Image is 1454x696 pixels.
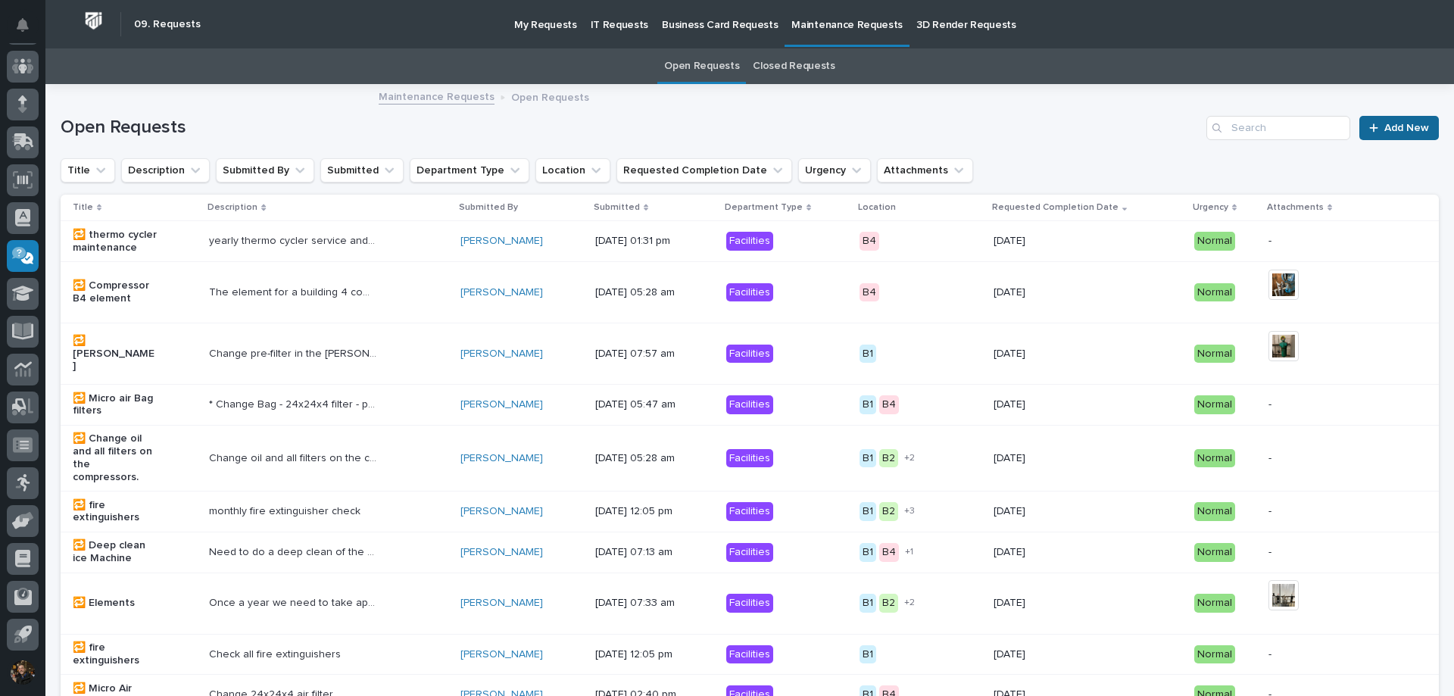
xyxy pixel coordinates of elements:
[860,395,876,414] div: B1
[80,7,108,35] img: Workspace Logo
[595,597,679,610] p: [DATE] 07:33 am
[1268,235,1353,248] p: -
[1193,199,1228,216] p: Urgency
[7,657,39,688] button: users-avatar
[460,235,543,248] a: [PERSON_NAME]
[1268,505,1353,518] p: -
[209,232,380,248] p: yearly thermo cycler service and inspections. - check shaft bearings for excessive play - check V...
[7,9,39,41] button: Notifications
[594,199,640,216] p: Submitted
[860,543,876,562] div: B1
[73,539,157,565] p: 🔁 Deep clean ice Machine
[379,87,495,105] a: Maintenance Requests
[860,283,879,302] div: B4
[460,286,543,299] a: [PERSON_NAME]
[1194,345,1235,364] div: Normal
[19,18,39,42] div: Notifications
[726,594,773,613] div: Facilities
[726,345,773,364] div: Facilities
[726,232,773,251] div: Facilities
[994,505,1078,518] p: [DATE]
[121,158,210,183] button: Description
[616,158,792,183] button: Requested Completion Date
[460,452,543,465] a: [PERSON_NAME]
[73,335,157,373] p: 🔁 [PERSON_NAME]
[905,548,913,557] span: + 1
[216,158,314,183] button: Submitted By
[994,597,1078,610] p: [DATE]
[61,384,1439,425] tr: 🔁 Micro air Bag filters* Change Bag - 24x24x4 filter - pre filter* Change Bag - 24x24x4 filter - ...
[1194,395,1235,414] div: Normal
[753,48,835,84] a: Closed Requests
[511,88,589,105] p: Open Requests
[209,594,380,610] p: Once a year we need to take apart and clean or change the elements. we also need to make sure all...
[73,499,157,525] p: 🔁 fire extinguishers
[860,232,879,251] div: B4
[1194,645,1235,664] div: Normal
[61,634,1439,675] tr: 🔁 fire extinguishersCheck all fire extinguishersCheck all fire extinguishers [PERSON_NAME] [DATE]...
[595,546,679,559] p: [DATE] 07:13 am
[860,594,876,613] div: B1
[209,449,380,465] p: Change oil and all filters on the compressors. Locations: 2- B1 1- B2 1- B3 2- B4
[1194,543,1235,562] div: Normal
[1359,116,1439,140] a: Add New
[459,199,518,216] p: Submitted By
[410,158,529,183] button: Department Type
[994,398,1078,411] p: [DATE]
[664,48,739,84] a: Open Requests
[994,546,1078,559] p: [DATE]
[798,158,871,183] button: Urgency
[1206,116,1350,140] input: Search
[61,532,1439,573] tr: 🔁 Deep clean ice MachineNeed to do a deep clean of the 4 ice machines - Remove all ice -Clean coi...
[992,199,1119,216] p: Requested Completion Date
[61,261,1439,323] tr: 🔁 Compressor B4 elementThe element for a building 4 compressor room needs to be changed where it ...
[725,199,803,216] p: Department Type
[860,449,876,468] div: B1
[726,645,773,664] div: Facilities
[994,286,1078,299] p: [DATE]
[1194,594,1235,613] div: Normal
[1194,449,1235,468] div: Normal
[860,502,876,521] div: B1
[595,235,679,248] p: [DATE] 01:31 pm
[879,395,899,414] div: B4
[61,158,115,183] button: Title
[1268,546,1353,559] p: -
[877,158,973,183] button: Attachments
[73,279,157,305] p: 🔁 Compressor B4 element
[879,502,898,521] div: B2
[1194,502,1235,521] div: Normal
[460,398,543,411] a: [PERSON_NAME]
[994,648,1078,661] p: [DATE]
[726,449,773,468] div: Facilities
[595,648,679,661] p: [DATE] 12:05 pm
[860,645,876,664] div: B1
[209,502,363,518] p: monthly fire extinguisher check
[726,283,773,302] div: Facilities
[1267,199,1324,216] p: Attachments
[61,425,1439,491] tr: 🔁 Change oil and all filters on the compressors.Change oil and all filters on the compressors. Lo...
[595,452,679,465] p: [DATE] 05:28 am
[860,345,876,364] div: B1
[994,348,1078,360] p: [DATE]
[726,543,773,562] div: Facilities
[209,645,344,661] p: Check all fire extinguishers
[73,432,157,483] p: 🔁 Change oil and all filters on the compressors.
[460,505,543,518] a: [PERSON_NAME]
[595,286,679,299] p: [DATE] 05:28 am
[1268,452,1353,465] p: -
[595,505,679,518] p: [DATE] 12:05 pm
[904,598,915,607] span: + 2
[904,454,915,463] span: + 2
[994,452,1078,465] p: [DATE]
[320,158,404,183] button: Submitted
[460,546,543,559] a: [PERSON_NAME]
[73,199,93,216] p: Title
[1268,648,1353,661] p: -
[879,543,899,562] div: B4
[460,648,543,661] a: [PERSON_NAME]
[1194,232,1235,251] div: Normal
[209,283,380,299] p: The element for a building 4 compressor room needs to be changed where it comes out of the dryer.
[61,492,1439,532] tr: 🔁 fire extinguishersmonthly fire extinguisher checkmonthly fire extinguisher check [PERSON_NAME] ...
